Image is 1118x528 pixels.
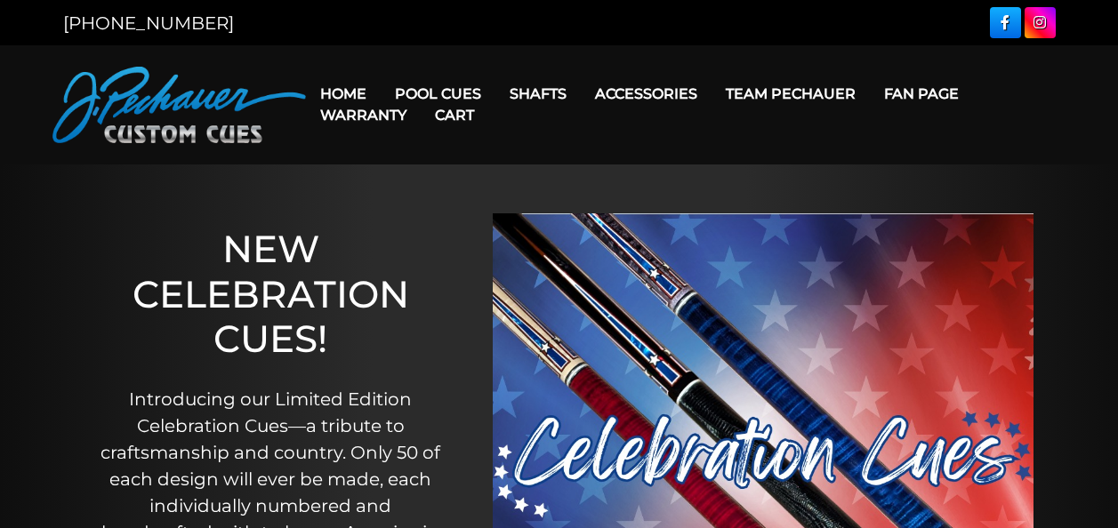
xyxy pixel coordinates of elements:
a: Pool Cues [381,71,495,116]
h1: NEW CELEBRATION CUES! [92,227,448,361]
a: Accessories [581,71,712,116]
img: Pechauer Custom Cues [52,67,306,143]
a: [PHONE_NUMBER] [63,12,234,34]
a: Shafts [495,71,581,116]
a: Warranty [306,92,421,138]
a: Team Pechauer [712,71,870,116]
a: Cart [421,92,488,138]
a: Fan Page [870,71,973,116]
a: Home [306,71,381,116]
